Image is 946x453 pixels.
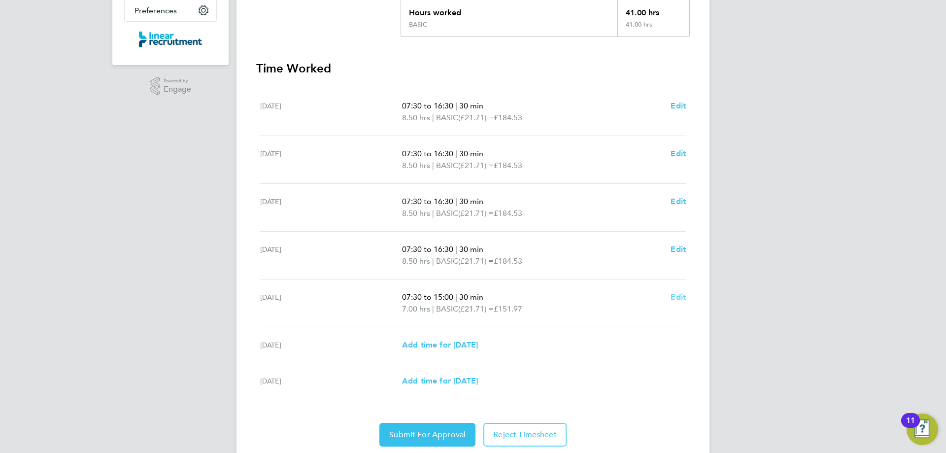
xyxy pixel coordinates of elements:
[432,209,434,218] span: |
[139,32,202,47] img: linearrecruitment-logo-retina.png
[494,113,522,122] span: £184.53
[402,244,453,254] span: 07:30 to 16:30
[459,101,483,110] span: 30 min
[260,196,402,219] div: [DATE]
[671,292,686,302] span: Edit
[455,149,457,158] span: |
[260,100,402,124] div: [DATE]
[260,291,402,315] div: [DATE]
[458,256,494,266] span: (£21.71) =
[494,209,522,218] span: £184.53
[150,77,192,96] a: Powered byEngage
[459,149,483,158] span: 30 min
[402,101,453,110] span: 07:30 to 16:30
[409,21,427,29] div: BASIC
[124,32,217,47] a: Go to home page
[493,430,557,440] span: Reject Timesheet
[402,161,430,170] span: 8.50 hrs
[455,197,457,206] span: |
[436,160,458,172] span: BASIC
[432,113,434,122] span: |
[402,209,430,218] span: 8.50 hrs
[458,161,494,170] span: (£21.71) =
[459,292,483,302] span: 30 min
[164,85,191,94] span: Engage
[135,6,177,15] span: Preferences
[402,197,453,206] span: 07:30 to 16:30
[402,292,453,302] span: 07:30 to 15:00
[671,149,686,158] span: Edit
[260,148,402,172] div: [DATE]
[432,304,434,314] span: |
[379,423,475,447] button: Submit For Approval
[164,77,191,85] span: Powered by
[389,430,466,440] span: Submit For Approval
[260,244,402,267] div: [DATE]
[402,340,478,349] span: Add time for [DATE]
[436,112,458,124] span: BASIC
[260,339,402,351] div: [DATE]
[256,61,690,76] h3: Time Worked
[458,113,494,122] span: (£21.71) =
[459,197,483,206] span: 30 min
[436,255,458,267] span: BASIC
[671,100,686,112] a: Edit
[494,161,522,170] span: £184.53
[671,196,686,208] a: Edit
[617,21,689,36] div: 41.00 hrs
[494,256,522,266] span: £184.53
[671,244,686,254] span: Edit
[483,423,567,447] button: Reject Timesheet
[455,101,457,110] span: |
[458,209,494,218] span: (£21.71) =
[402,375,478,387] a: Add time for [DATE]
[402,376,478,385] span: Add time for [DATE]
[402,256,430,266] span: 8.50 hrs
[432,161,434,170] span: |
[402,113,430,122] span: 8.50 hrs
[402,304,430,314] span: 7.00 hrs
[455,244,457,254] span: |
[436,303,458,315] span: BASIC
[906,420,915,433] div: 11
[671,244,686,255] a: Edit
[436,208,458,219] span: BASIC
[671,197,686,206] span: Edit
[494,304,522,314] span: £151.97
[455,292,457,302] span: |
[671,291,686,303] a: Edit
[402,339,478,351] a: Add time for [DATE]
[671,101,686,110] span: Edit
[432,256,434,266] span: |
[459,244,483,254] span: 30 min
[907,414,938,445] button: Open Resource Center, 11 new notifications
[260,375,402,387] div: [DATE]
[402,149,453,158] span: 07:30 to 16:30
[671,148,686,160] a: Edit
[458,304,494,314] span: (£21.71) =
